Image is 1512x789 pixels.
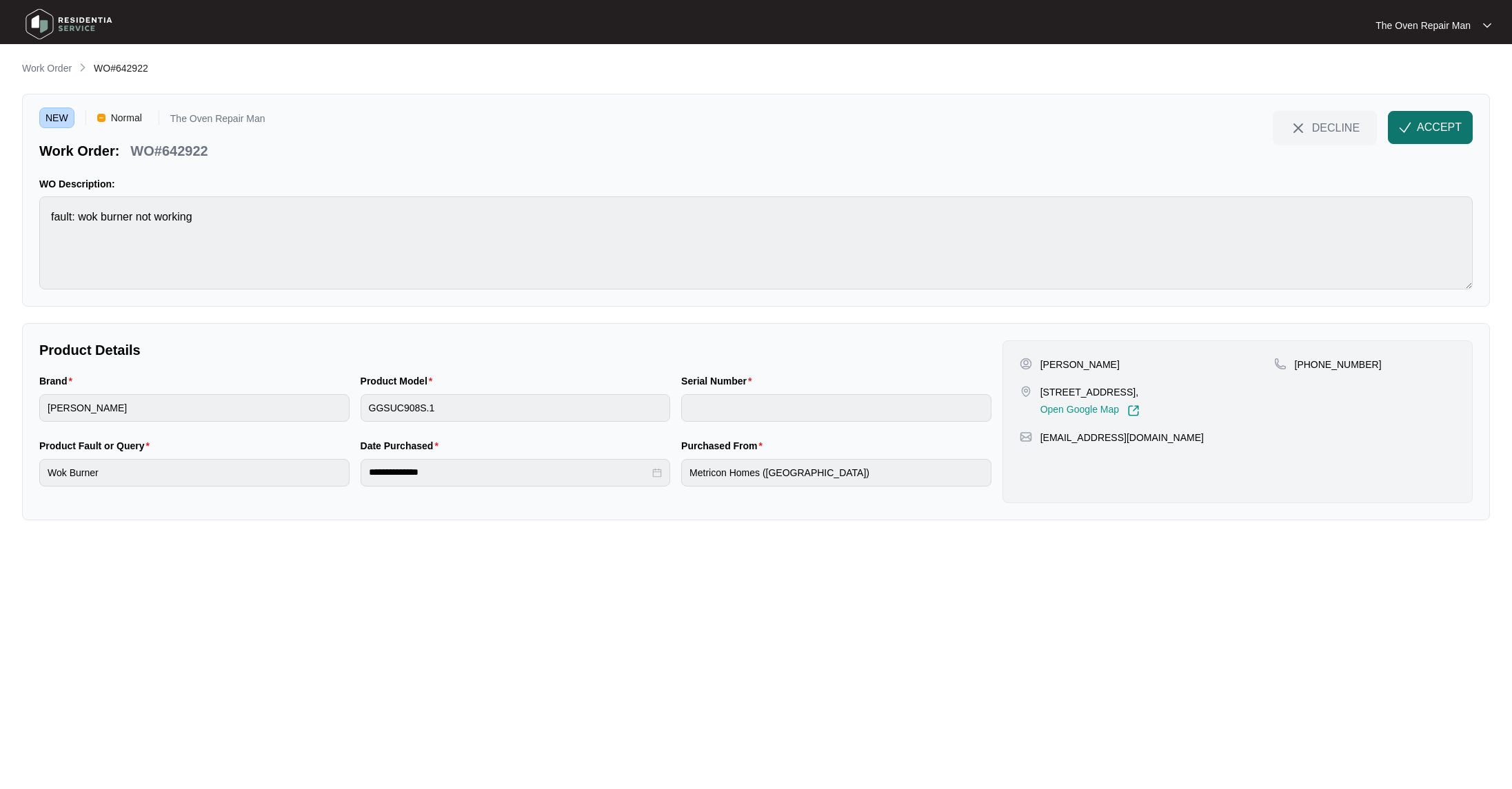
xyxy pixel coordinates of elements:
[1295,358,1382,371] p: [PHONE_NUMBER]
[97,114,105,122] img: Vercel Logo
[94,63,148,74] span: WO#642922
[681,374,757,388] label: Serial Number
[22,61,72,75] p: Work Order
[1273,111,1377,144] button: close-IconDECLINE
[105,107,148,128] span: Normal
[681,459,991,486] input: Purchased From
[1375,19,1471,32] p: The Oven Repair Man
[1388,111,1473,144] button: check-IconACCEPT
[1274,358,1287,370] img: map-pin
[77,62,88,73] img: chevron-right
[1020,358,1032,370] img: user-pin
[39,196,1473,289] textarea: fault: wok burner not working
[39,141,119,161] p: Work Order:
[39,107,74,128] span: NEW
[39,374,78,388] label: Brand
[39,394,350,422] input: Brand
[1040,358,1120,371] p: [PERSON_NAME]
[361,374,439,388] label: Product Model
[21,3,117,45] img: residentia service logo
[39,177,1473,191] p: WO Description:
[19,61,74,76] a: Work Order
[1483,22,1491,29] img: dropdown arrow
[369,465,650,480] input: Date Purchased
[681,439,768,453] label: Purchased From
[1040,404,1140,417] a: Open Google Map
[39,439,155,453] label: Product Fault or Query
[1417,119,1462,136] span: ACCEPT
[1020,431,1032,443] img: map-pin
[361,394,671,422] input: Product Model
[361,439,444,453] label: Date Purchased
[681,394,991,422] input: Serial Number
[130,141,208,161] p: WO#642922
[1020,385,1032,398] img: map-pin
[39,459,350,486] input: Product Fault or Query
[39,340,991,360] p: Product Details
[1127,404,1140,417] img: Link-External
[1040,431,1204,444] p: [EMAIL_ADDRESS][DOMAIN_NAME]
[1399,121,1411,134] img: check-Icon
[1290,120,1307,136] img: close-Icon
[1312,120,1360,135] span: DECLINE
[1040,385,1140,399] p: [STREET_ADDRESS],
[170,114,265,128] p: The Oven Repair Man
